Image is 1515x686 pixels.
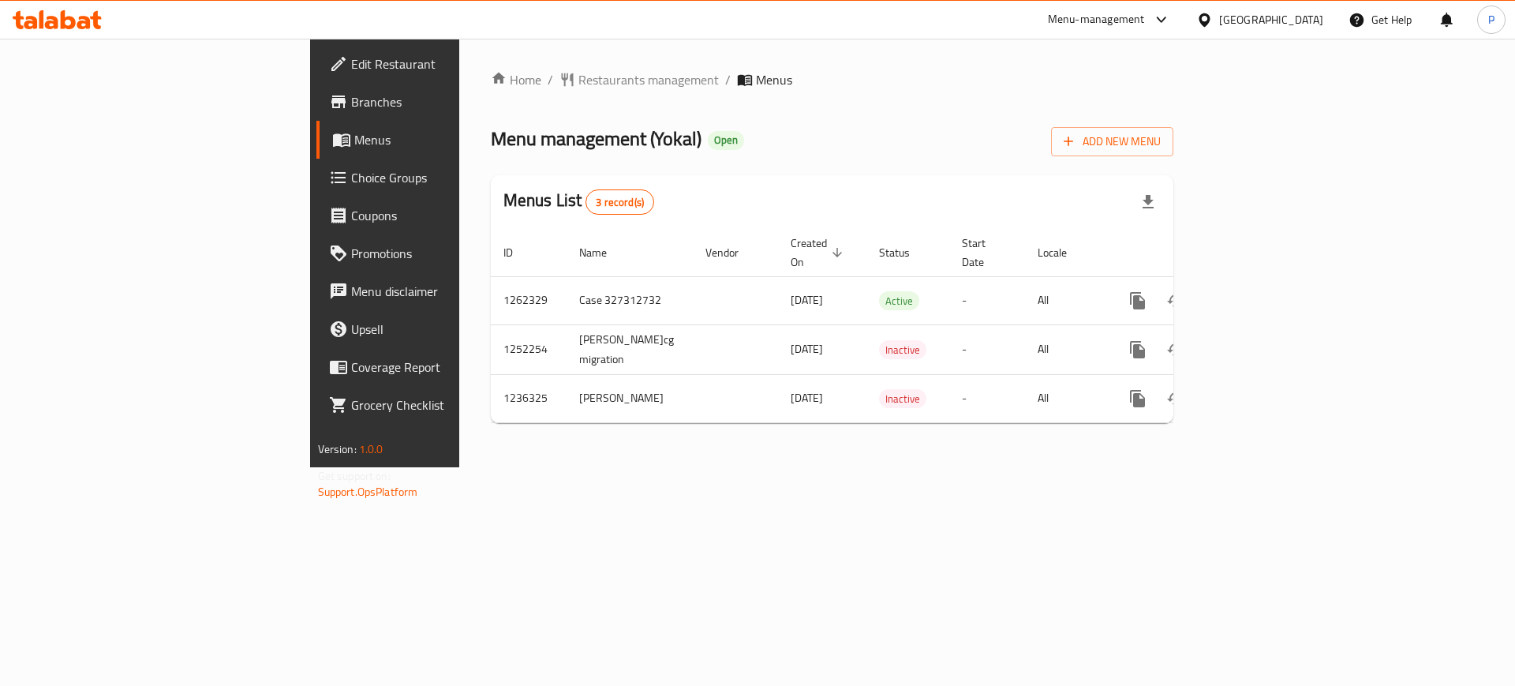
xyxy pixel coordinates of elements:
[316,197,563,234] a: Coupons
[351,320,551,339] span: Upsell
[579,243,627,262] span: Name
[1119,282,1157,320] button: more
[1157,331,1195,369] button: Change Status
[316,83,563,121] a: Branches
[962,234,1006,272] span: Start Date
[586,195,653,210] span: 3 record(s)
[491,70,1174,89] nav: breadcrumb
[316,45,563,83] a: Edit Restaurant
[949,324,1025,374] td: -
[351,168,551,187] span: Choice Groups
[1106,229,1283,277] th: Actions
[1157,380,1195,418] button: Change Status
[354,130,551,149] span: Menus
[491,121,701,156] span: Menu management ( Yokal )
[949,276,1025,324] td: -
[708,131,744,150] div: Open
[1025,276,1106,324] td: All
[318,466,391,486] span: Get support on:
[879,340,926,359] div: Inactive
[879,243,930,262] span: Status
[1119,380,1157,418] button: more
[1157,282,1195,320] button: Change Status
[316,234,563,272] a: Promotions
[1038,243,1087,262] span: Locale
[567,276,693,324] td: Case 327312732
[316,272,563,310] a: Menu disclaimer
[559,70,719,89] a: Restaurants management
[705,243,759,262] span: Vendor
[879,389,926,408] div: Inactive
[879,390,926,408] span: Inactive
[351,54,551,73] span: Edit Restaurant
[1025,324,1106,374] td: All
[879,341,926,359] span: Inactive
[359,439,383,459] span: 1.0.0
[318,439,357,459] span: Version:
[791,339,823,359] span: [DATE]
[567,374,693,422] td: [PERSON_NAME]
[351,206,551,225] span: Coupons
[585,189,654,215] div: Total records count
[318,482,418,502] a: Support.OpsPlatform
[1119,331,1157,369] button: more
[1048,10,1145,29] div: Menu-management
[316,159,563,197] a: Choice Groups
[351,395,551,414] span: Grocery Checklist
[351,92,551,111] span: Branches
[316,386,563,424] a: Grocery Checklist
[503,189,654,215] h2: Menus List
[1051,127,1173,156] button: Add New Menu
[725,70,731,89] li: /
[316,310,563,348] a: Upsell
[1064,132,1161,152] span: Add New Menu
[1129,183,1167,221] div: Export file
[756,70,792,89] span: Menus
[791,234,847,272] span: Created On
[879,292,919,310] span: Active
[491,229,1283,423] table: enhanced table
[316,121,563,159] a: Menus
[351,282,551,301] span: Menu disclaimer
[1488,11,1494,28] span: P
[578,70,719,89] span: Restaurants management
[1219,11,1323,28] div: [GEOGRAPHIC_DATA]
[567,324,693,374] td: [PERSON_NAME]cg migration
[791,388,823,408] span: [DATE]
[351,358,551,377] span: Coverage Report
[503,243,533,262] span: ID
[316,348,563,386] a: Coverage Report
[879,291,919,310] div: Active
[1025,374,1106,422] td: All
[708,133,744,147] span: Open
[949,374,1025,422] td: -
[351,244,551,263] span: Promotions
[791,290,823,310] span: [DATE]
